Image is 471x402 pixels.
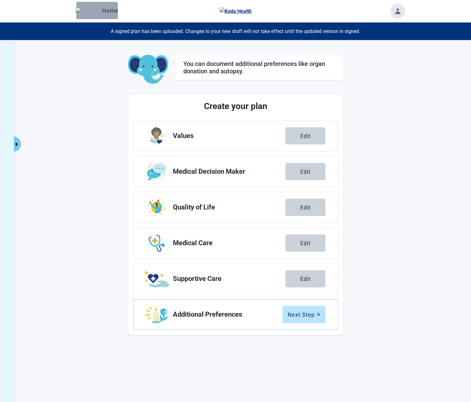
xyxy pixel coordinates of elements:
button: Edit [285,270,325,287]
span: Values [173,132,285,140]
button: Next Steparrow-right [282,306,325,323]
img: Koda Health [220,7,252,15]
div: Edit [300,133,311,139]
img: Koda Elephant [128,55,168,84]
span: Quality of Life [173,204,285,211]
a: Edit Medical Decision Maker section [134,156,338,187]
button: Edit [285,127,325,144]
button: Edit [285,163,325,180]
div: Home [81,7,113,14]
div: Edit [300,169,311,175]
img: Elephant [76,8,100,13]
div: Edit [300,204,311,210]
div: Edit [300,276,311,282]
a: Edit Values section [134,121,338,151]
div: Edit [300,240,311,246]
span: caret-right [14,141,20,147]
button: Toggle account menu [390,4,405,18]
a: Edit Supportive Care section [134,264,338,294]
div: Next Step [288,311,320,318]
main: Main content [66,55,405,335]
a: Edit Additional Preferences section [134,299,338,330]
span: arrow-right [316,312,320,317]
span: Supportive Care [173,275,285,282]
h1: You can document additional preferences like organ donation and autopsy. [183,60,336,75]
button: Edit [285,199,325,216]
span: Medical Care [173,239,285,247]
button: Expand menu [14,136,21,152]
span: Medical Decision Maker [173,168,285,175]
button: Edit [285,234,325,252]
a: Edit Medical Care section [134,228,338,258]
button: ElephantHome [76,2,118,19]
h2: Create your plan [156,99,315,113]
a: Edit Quality of Life section [134,192,338,222]
span: Additional Preferences [173,311,282,318]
